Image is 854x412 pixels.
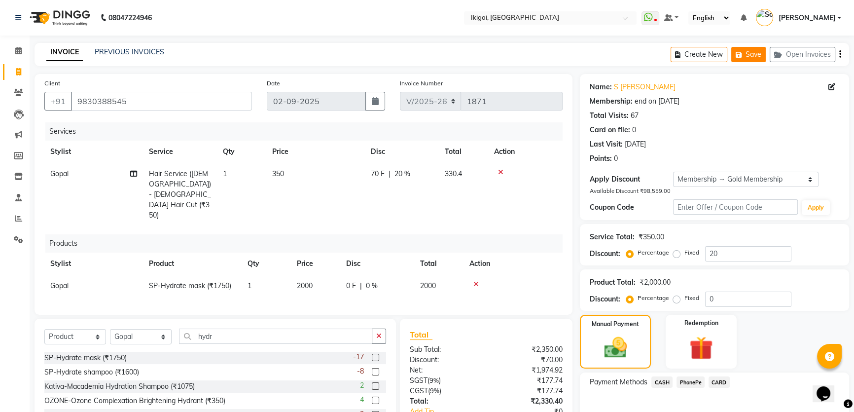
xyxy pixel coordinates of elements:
[614,82,676,92] a: S [PERSON_NAME]
[353,352,364,362] span: -17
[486,365,570,375] div: ₹1,974.92
[590,187,839,195] div: Available Discount ₹98,559.00
[267,79,280,88] label: Date
[44,396,225,406] div: OZONE-Ozone Complexation Brightening Hydrant (₹350)
[44,141,143,163] th: Stylist
[463,253,563,275] th: Action
[671,47,727,62] button: Create New
[731,47,766,62] button: Save
[108,4,152,32] b: 08047224946
[590,277,636,288] div: Product Total:
[149,169,211,220] span: Hair Service ([DEMOGRAPHIC_DATA]) - [DEMOGRAPHIC_DATA] Hair Cut (₹350)
[590,96,633,107] div: Membership:
[673,199,798,215] input: Enter Offer / Coupon Code
[770,47,835,62] button: Open Invoices
[402,344,486,355] div: Sub Total:
[414,253,463,275] th: Total
[44,253,143,275] th: Stylist
[709,376,730,388] span: CARD
[95,47,164,56] a: PREVIOUS INVOICES
[410,330,432,340] span: Total
[756,9,773,26] img: Soumita
[486,396,570,407] div: ₹2,330.40
[486,375,570,386] div: ₹177.74
[684,294,699,302] label: Fixed
[486,386,570,396] div: ₹177.74
[365,141,439,163] th: Disc
[430,387,439,395] span: 9%
[346,281,356,291] span: 0 F
[46,43,83,61] a: INVOICE
[638,248,669,257] label: Percentage
[632,125,636,135] div: 0
[394,169,410,179] span: 20 %
[813,373,844,402] iframe: chat widget
[635,96,679,107] div: end on [DATE]
[50,169,69,178] span: Gopal
[590,139,623,150] div: Last Visit:
[445,169,462,178] span: 330.4
[25,4,93,32] img: logo
[266,141,365,163] th: Price
[402,386,486,396] div: ( )
[590,377,647,387] span: Payment Methods
[429,376,439,384] span: 9%
[592,320,639,329] label: Manual Payment
[590,232,635,242] div: Service Total:
[400,79,443,88] label: Invoice Number
[360,395,364,405] span: 4
[340,253,414,275] th: Disc
[402,365,486,375] div: Net:
[71,92,252,111] input: Search by Name/Mobile/Email/Code
[149,281,231,290] span: SP-Hydrate mask (₹1750)
[802,200,830,215] button: Apply
[44,79,60,88] label: Client
[590,294,620,304] div: Discount:
[590,125,630,135] div: Card on file:
[402,396,486,407] div: Total:
[44,92,72,111] button: +91
[614,153,618,164] div: 0
[682,334,720,363] img: _gift.svg
[486,355,570,365] div: ₹70.00
[360,380,364,391] span: 2
[590,249,620,259] div: Discount:
[402,375,486,386] div: ( )
[44,353,127,363] div: SP-Hydrate mask (₹1750)
[44,367,139,377] div: SP-Hydrate shampoo (₹1600)
[590,82,612,92] div: Name:
[272,169,284,178] span: 350
[371,169,385,179] span: 70 F
[366,281,378,291] span: 0 %
[360,281,362,291] span: |
[778,13,835,23] span: [PERSON_NAME]
[631,111,639,121] div: 67
[179,329,372,344] input: Search or Scan
[291,253,340,275] th: Price
[676,376,705,388] span: PhonePe
[597,335,634,361] img: _cash.svg
[640,277,671,288] div: ₹2,000.00
[684,248,699,257] label: Fixed
[590,202,673,213] div: Coupon Code
[410,376,427,385] span: SGST
[297,281,313,290] span: 2000
[639,232,664,242] div: ₹350.00
[50,281,69,290] span: Gopal
[223,169,227,178] span: 1
[625,139,646,150] div: [DATE]
[488,141,563,163] th: Action
[420,281,436,290] span: 2000
[684,319,718,328] label: Redemption
[486,344,570,355] div: ₹2,350.00
[143,253,242,275] th: Product
[439,141,488,163] th: Total
[590,153,612,164] div: Points:
[357,366,364,376] span: -8
[389,169,391,179] span: |
[402,355,486,365] div: Discount:
[410,386,428,395] span: CGST
[248,281,251,290] span: 1
[651,376,673,388] span: CASH
[638,294,669,302] label: Percentage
